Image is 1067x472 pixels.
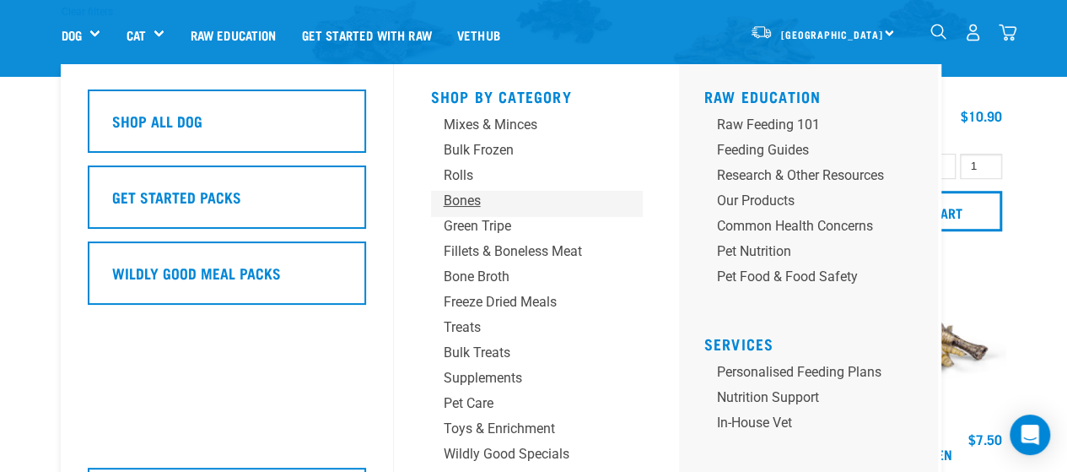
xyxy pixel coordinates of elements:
img: user.png [964,24,982,41]
div: Pet Food & Food Safety [717,267,884,287]
div: Bulk Frozen [444,140,601,160]
input: 1 [960,154,1002,180]
a: Dog [62,25,82,45]
div: Bones [444,191,601,211]
div: Our Products [717,191,884,211]
a: Toys & Enrichment [431,419,642,444]
a: Fillets & Boneless Meat [431,241,642,267]
div: Bulk Treats [444,343,601,363]
div: Green Tripe [444,216,601,236]
div: Research & Other Resources [717,165,884,186]
a: Wildly Good Specials [431,444,642,469]
h5: Shop All Dog [112,110,202,132]
div: Raw Feeding 101 [717,115,884,135]
a: Get Started Packs [88,165,366,241]
div: Feeding Guides [717,140,884,160]
a: Bulk Frozen [431,140,642,165]
img: home-icon-1@2x.png [930,24,946,40]
a: Pet Food & Food Safety [704,267,924,292]
div: Mixes & Minces [444,115,601,135]
a: Personalised Feeding Plans [704,362,924,388]
div: Freeze Dried Meals [444,292,601,312]
a: Raw Education [704,92,822,100]
div: Toys & Enrichment [444,419,601,439]
a: Treats [431,317,642,343]
div: Fillets & Boneless Meat [444,241,601,262]
a: Pet Care [431,393,642,419]
span: [GEOGRAPHIC_DATA] [781,31,883,37]
div: Treats [444,317,601,338]
div: $10.90 [961,108,1002,123]
div: Pet Care [444,393,601,414]
a: Our Products [704,191,924,216]
div: Supplements [444,368,601,388]
a: Feeding Guides [704,140,924,165]
img: home-icon@2x.png [999,24,1016,41]
a: Bones [431,191,642,216]
a: Common Health Concerns [704,216,924,241]
a: Supplements [431,368,642,393]
div: Rolls [444,165,601,186]
a: Freeze Dried Meals [431,292,642,317]
div: Open Intercom Messenger [1010,415,1050,455]
a: Vethub [445,1,513,68]
a: Rolls [431,165,642,191]
div: $7.50 [968,431,1002,447]
h5: Services [704,335,924,349]
img: van-moving.png [750,24,773,40]
div: Pet Nutrition [717,241,884,262]
h5: Get Started Packs [112,186,241,208]
a: Green Tripe [431,216,642,241]
a: Research & Other Resources [704,165,924,191]
a: Cat [126,25,145,45]
a: Bulk Treats [431,343,642,368]
a: Shop All Dog [88,90,366,165]
div: Common Health Concerns [717,216,884,236]
h5: Wildly Good Meal Packs [112,262,281,284]
div: Wildly Good Specials [444,444,601,464]
a: Mixes & Minces [431,115,642,140]
a: Wildly Good Meal Packs [88,241,366,317]
a: Pet Nutrition [704,241,924,267]
a: In-house vet [704,413,924,438]
h5: Shop By Category [431,88,642,101]
a: Get started with Raw [289,1,445,68]
div: Bone Broth [444,267,601,287]
a: Raw Education [177,1,288,68]
a: Raw Feeding 101 [704,115,924,140]
a: Bone Broth [431,267,642,292]
a: Nutrition Support [704,388,924,413]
